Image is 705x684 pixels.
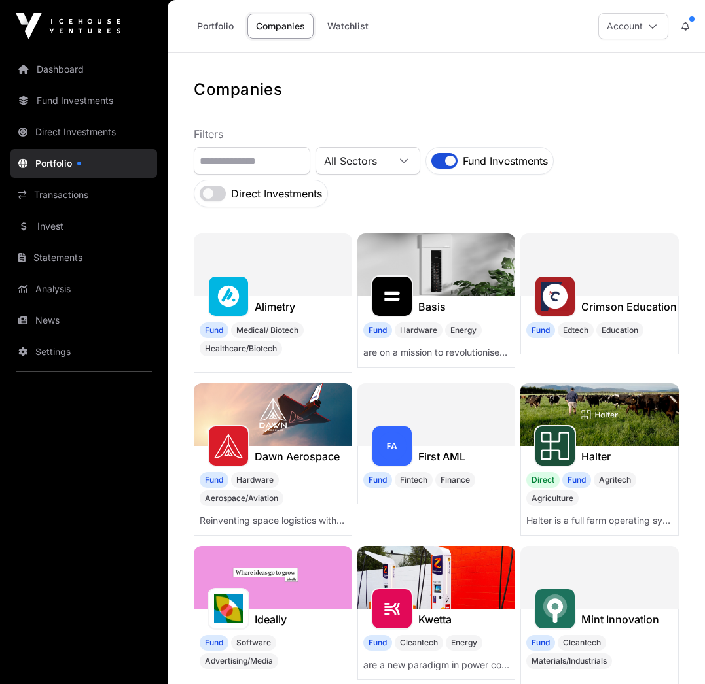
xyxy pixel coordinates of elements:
[255,611,287,627] a: Ideally
[602,325,638,335] span: Education
[10,86,157,115] a: Fund Investments
[400,475,427,485] span: Fintech
[598,13,668,39] button: Account
[200,322,228,338] span: Fund
[194,383,352,446] img: Dawn Aerospace
[400,325,437,335] span: Hardware
[526,514,673,527] p: Halter is a full farm operating system. Better for the planet, better for the animals, better for...
[205,343,277,354] span: Healthcare/Biotech
[541,594,569,623] img: Mint.svg
[10,243,157,272] a: Statements
[450,325,477,335] span: Energy
[10,149,157,178] a: Portfolio
[400,638,438,648] span: Cleantech
[581,449,611,464] a: Halter
[255,449,340,464] a: Dawn Aerospace
[581,611,659,627] a: Mint Innovation
[10,118,157,146] a: Direct Investments
[10,275,157,303] a: Analysis
[526,322,555,338] span: Fund
[418,449,465,464] a: First AML
[205,493,278,504] span: Aerospace/Aviation
[10,337,157,366] a: Settings
[316,149,388,173] span: All Sectors
[236,475,274,485] span: Hardware
[581,299,677,315] a: Crimson Education
[563,325,588,335] span: Edtech
[378,432,407,460] img: first-aml176.png
[214,282,243,311] img: Alimetry.svg
[200,635,228,651] span: Fund
[247,14,314,39] a: Companies
[214,594,243,623] img: 1691116078143.jpeg
[463,153,548,169] label: Fund Investments
[194,79,679,100] h1: Companies
[363,635,392,651] span: Fund
[541,432,569,460] img: Halter-Favicon.svg
[255,299,295,315] a: Alimetry
[532,656,607,666] span: Materials/Industrials
[640,621,705,684] iframe: Chat Widget
[357,233,516,296] img: Basis
[532,493,573,504] span: Agriculture
[363,472,392,488] span: Fund
[418,299,446,315] a: Basis
[200,514,346,527] p: Reinventing space logistics with a dual platform of hypersonic spaceplanes and green satellite pr...
[194,546,352,609] img: Ideally
[200,472,228,488] span: Fund
[363,346,510,359] p: are on a mission to revolutionise energy.
[214,432,243,460] img: Dawn-Icon.svg
[451,638,477,648] span: Energy
[10,180,157,209] a: Transactions
[10,306,157,335] a: News
[563,638,601,648] span: Cleantech
[236,325,298,335] span: Medical/ Biotech
[319,14,377,39] a: Watchlist
[363,322,392,338] span: Fund
[16,13,120,39] img: Icehouse Ventures Logo
[378,594,407,623] img: SVGs_Kwetta.svg
[418,611,452,627] a: Kwetta
[231,186,322,201] label: Direct Investments
[541,282,569,311] img: unnamed.jpg
[236,638,271,648] span: Software
[520,383,679,446] img: Halter
[441,475,470,485] span: Finance
[526,635,555,651] span: Fund
[378,282,407,311] img: SVGs_Basis.svg
[599,475,631,485] span: Agritech
[194,126,679,142] p: Filters
[205,656,273,666] span: Advertising/Media
[562,472,591,488] span: Fund
[189,14,242,39] a: Portfolio
[10,55,157,84] a: Dashboard
[10,212,157,241] a: Invest
[526,472,560,488] span: Direct
[357,546,516,609] img: Kwetta
[363,658,510,672] p: are a new paradigm in power conversion.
